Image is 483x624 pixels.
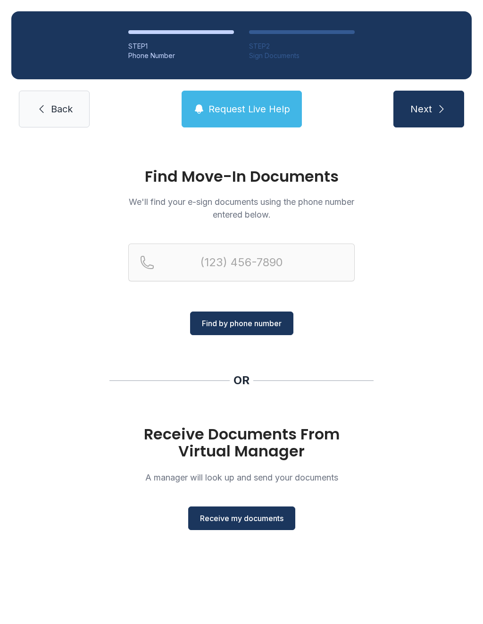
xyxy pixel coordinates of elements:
div: STEP 2 [249,42,355,51]
div: Phone Number [128,51,234,60]
p: We'll find your e-sign documents using the phone number entered below. [128,195,355,221]
div: Sign Documents [249,51,355,60]
h1: Find Move-In Documents [128,169,355,184]
div: OR [233,373,250,388]
span: Request Live Help [208,102,290,116]
span: Back [51,102,73,116]
p: A manager will look up and send your documents [128,471,355,484]
span: Find by phone number [202,318,282,329]
input: Reservation phone number [128,244,355,281]
div: STEP 1 [128,42,234,51]
span: Next [410,102,432,116]
span: Receive my documents [200,513,283,524]
h1: Receive Documents From Virtual Manager [128,426,355,460]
